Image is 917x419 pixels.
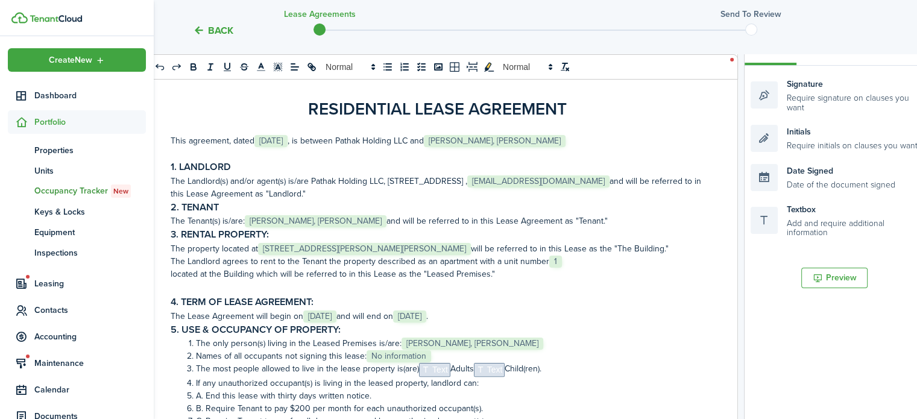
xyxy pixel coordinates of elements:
li: The only person(s) living in the Leased Premises is/are: [183,337,704,350]
button: Open menu [8,48,146,72]
h3: 3. RENTAL PROPERTY: [171,227,704,242]
button: undo: undo [151,60,168,74]
span: Contacts [34,304,146,317]
button: link [303,60,320,74]
h1: RESIDENTIAL LEASE AGREEMENT [171,96,704,122]
button: clean [556,60,573,74]
a: Dashboard [8,84,146,107]
h3: 1. LANDLORD [171,160,704,175]
button: Preview [801,268,868,288]
a: Properties [8,140,146,160]
a: Equipment [8,222,146,242]
p: The Lease Agreement will begin on and will end on . [171,310,704,323]
span: [PERSON_NAME], [PERSON_NAME] [402,338,543,350]
span: [DATE] [303,310,336,323]
li: The most people allowed to live in the lease property is(are) Adults Child(ren). [183,362,704,376]
button: list: check [413,60,430,74]
button: underline [219,60,236,74]
button: strike [236,60,253,74]
button: italic [202,60,219,74]
span: Dashboard [34,89,146,102]
span: [DATE] [254,135,288,147]
h3: 5. USE & OCCUPANCY OF PROPERTY: [171,323,704,338]
a: Inspections [8,242,146,263]
li: A. End this lease with thirty days written notice. [183,389,704,402]
p: The Tenant(s) is/are: and will be referred to in this Lease Agreement as "Tenant." [171,215,704,227]
button: redo: redo [168,60,185,74]
span: 1 [549,256,562,268]
p: located at the Building which will be referred to in this Lease as the "Leased Premises." [171,268,704,280]
span: Occupancy Tracker [34,184,146,198]
p: The Landlord agrees to rent to the Tenant the property described as an apartment with a unit number [171,255,704,268]
span: No information [367,350,431,362]
button: table-better [447,60,464,74]
span: New [113,186,128,197]
span: Create New [49,56,92,65]
span: Portfolio [34,116,146,128]
h3: 4. TERM OF LEASE AGREEMENT: [171,295,704,310]
span: Properties [34,144,146,157]
button: image [430,60,447,74]
p: The property located at will be referred to in this Lease as the "The Building." [171,242,704,255]
li: Names of all occupants not signing this lease: [183,350,704,362]
button: bold [185,60,202,74]
button: list: bullet [379,60,396,74]
a: Occupancy TrackerNew [8,181,146,201]
span: Units [34,165,146,177]
button: toggleMarkYellow: markYellow [481,60,497,74]
button: Back [193,24,233,37]
h3: Lease Agreements [284,8,356,20]
span: Accounting [34,330,146,343]
li: B. Require Tenant to pay $200 per month for each unauthorized occupant(s). [183,402,704,415]
li: If any unauthorized occupant(s) is living in the leased property, landlord can: [183,377,704,389]
span: [DATE] [393,310,426,323]
span: Equipment [34,226,146,239]
h3: 2. TENANT [171,200,704,215]
a: Keys & Locks [8,201,146,222]
button: pageBreak [464,60,481,74]
span: Keys & Locks [34,206,146,218]
span: Leasing [34,277,146,290]
button: list: ordered [396,60,413,74]
span: Maintenance [34,357,146,370]
span: [PERSON_NAME], [PERSON_NAME] [424,135,566,147]
img: TenantCloud [11,12,28,24]
span: [EMAIL_ADDRESS][DOMAIN_NAME] [467,175,610,187]
h3: Send to review [720,8,781,20]
span: Inspections [34,247,146,259]
a: Units [8,160,146,181]
p: This agreement, dated , is between Pathak Holding LLC and [171,134,704,147]
img: TenantCloud [30,15,82,22]
p: The Landlord(s) and/or agent(s) is/are Pathak Holding LLC, [STREET_ADDRESS] , and will be referre... [171,175,704,200]
span: Calendar [34,383,146,396]
span: [STREET_ADDRESS][PERSON_NAME][PERSON_NAME] [258,243,471,255]
span: [PERSON_NAME], [PERSON_NAME] [245,215,386,227]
